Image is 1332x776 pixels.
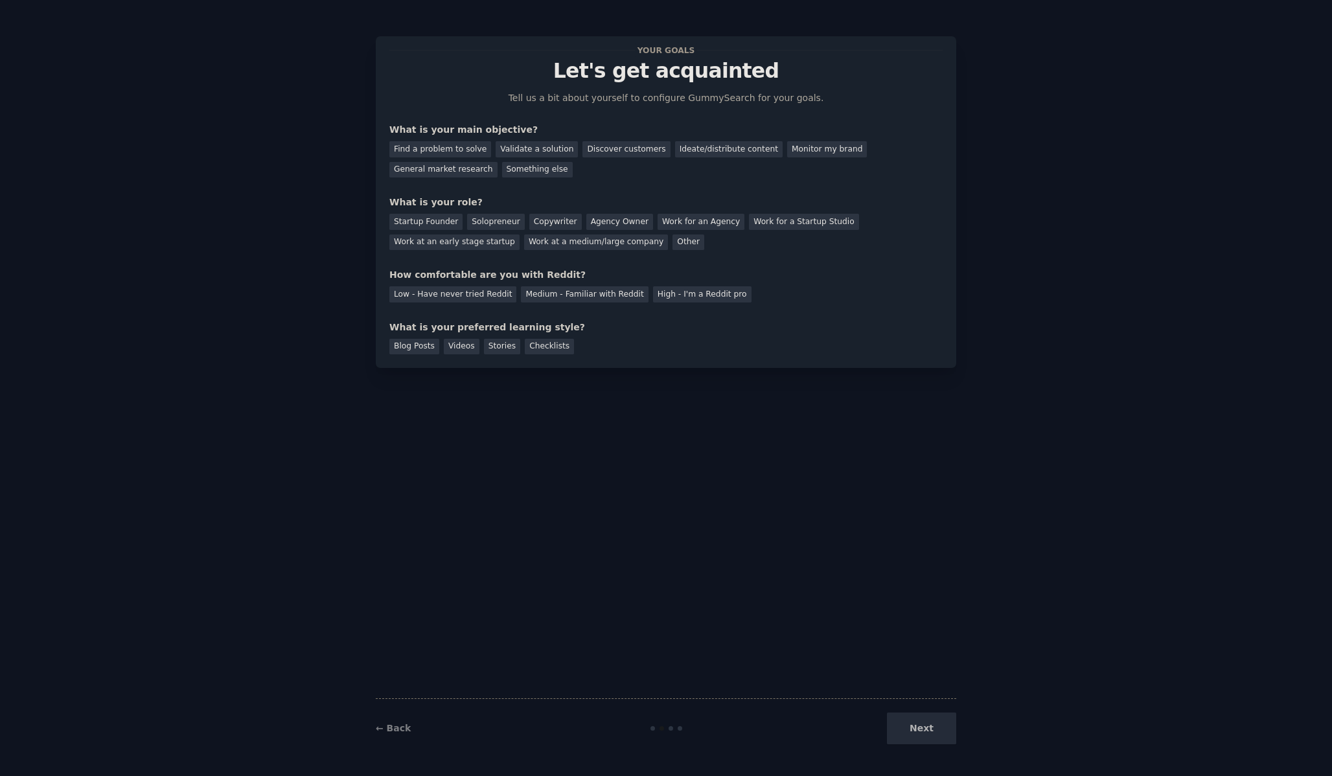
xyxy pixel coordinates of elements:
div: Agency Owner [586,214,653,230]
div: What is your preferred learning style? [389,321,943,334]
div: Find a problem to solve [389,141,491,157]
div: High - I'm a Reddit pro [653,286,752,302]
div: Solopreneur [467,214,524,230]
div: What is your role? [389,196,943,209]
p: Let's get acquainted [389,60,943,82]
div: What is your main objective? [389,123,943,137]
div: Copywriter [529,214,582,230]
div: Checklists [525,339,574,355]
div: Low - Have never tried Reddit [389,286,516,302]
div: Ideate/distribute content [675,141,783,157]
div: Stories [484,339,520,355]
div: General market research [389,162,498,178]
div: Work for an Agency [658,214,744,230]
div: Work at an early stage startup [389,234,520,251]
div: Work at a medium/large company [524,234,668,251]
div: How comfortable are you with Reddit? [389,268,943,282]
div: Validate a solution [496,141,578,157]
span: Your goals [635,43,697,57]
div: Medium - Familiar with Reddit [521,286,648,302]
div: Blog Posts [389,339,439,355]
div: Something else [502,162,573,178]
div: Videos [444,339,479,355]
div: Other [672,234,704,251]
a: ← Back [376,723,411,733]
div: Startup Founder [389,214,463,230]
div: Monitor my brand [787,141,867,157]
div: Discover customers [582,141,670,157]
p: Tell us a bit about yourself to configure GummySearch for your goals. [503,91,829,105]
div: Work for a Startup Studio [749,214,858,230]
